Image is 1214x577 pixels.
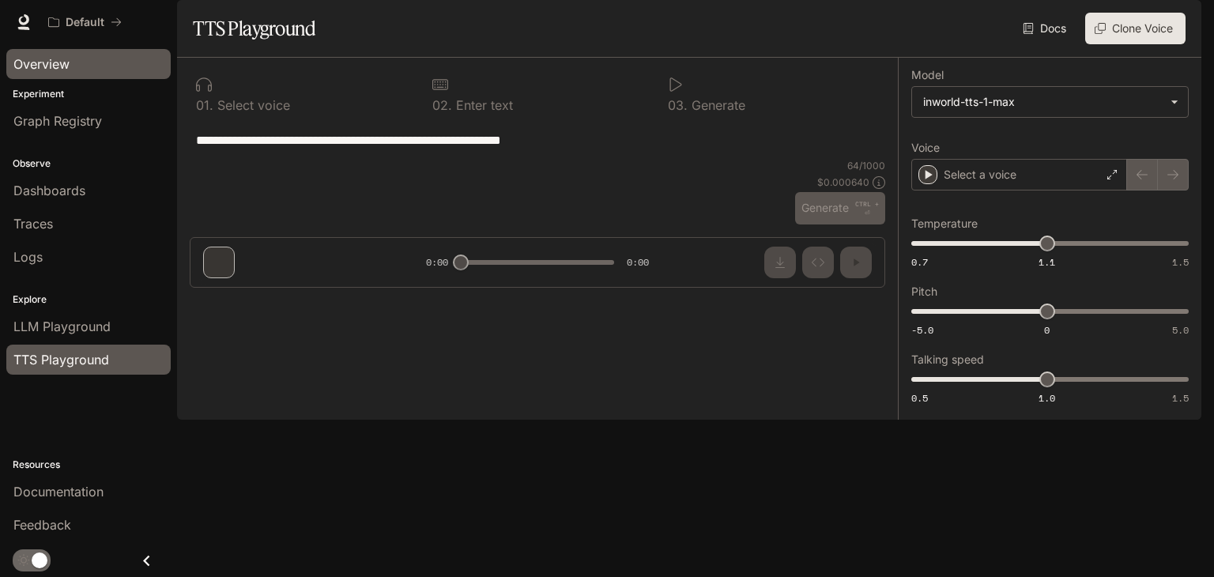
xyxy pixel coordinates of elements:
[911,70,944,81] p: Model
[911,286,937,297] p: Pitch
[41,6,129,38] button: All workspaces
[213,99,290,111] p: Select voice
[911,255,928,269] span: 0.7
[668,99,688,111] p: 0 3 .
[1039,255,1055,269] span: 1.1
[911,142,940,153] p: Voice
[911,391,928,405] span: 0.5
[432,99,452,111] p: 0 2 .
[66,16,104,29] p: Default
[923,94,1163,110] div: inworld-tts-1-max
[847,159,885,172] p: 64 / 1000
[1172,255,1189,269] span: 1.5
[944,167,1016,183] p: Select a voice
[1044,323,1050,337] span: 0
[1039,391,1055,405] span: 1.0
[688,99,745,111] p: Generate
[1172,323,1189,337] span: 5.0
[911,218,978,229] p: Temperature
[193,13,315,44] h1: TTS Playground
[911,354,984,365] p: Talking speed
[452,99,513,111] p: Enter text
[1085,13,1186,44] button: Clone Voice
[911,323,933,337] span: -5.0
[196,99,213,111] p: 0 1 .
[817,175,869,189] p: $ 0.000640
[1172,391,1189,405] span: 1.5
[1020,13,1073,44] a: Docs
[912,87,1188,117] div: inworld-tts-1-max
